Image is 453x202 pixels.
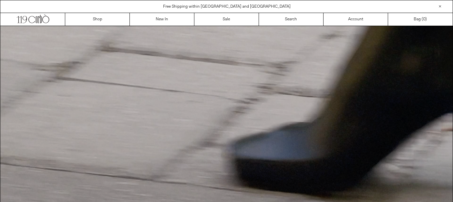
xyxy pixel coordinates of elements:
a: Search [259,13,324,26]
a: New In [130,13,194,26]
a: Account [324,13,388,26]
a: Sale [194,13,259,26]
a: Free Shipping within [GEOGRAPHIC_DATA] and [GEOGRAPHIC_DATA] [163,4,291,9]
a: Shop [65,13,130,26]
a: Bag () [388,13,453,26]
span: ) [423,16,427,22]
span: 0 [423,17,425,22]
